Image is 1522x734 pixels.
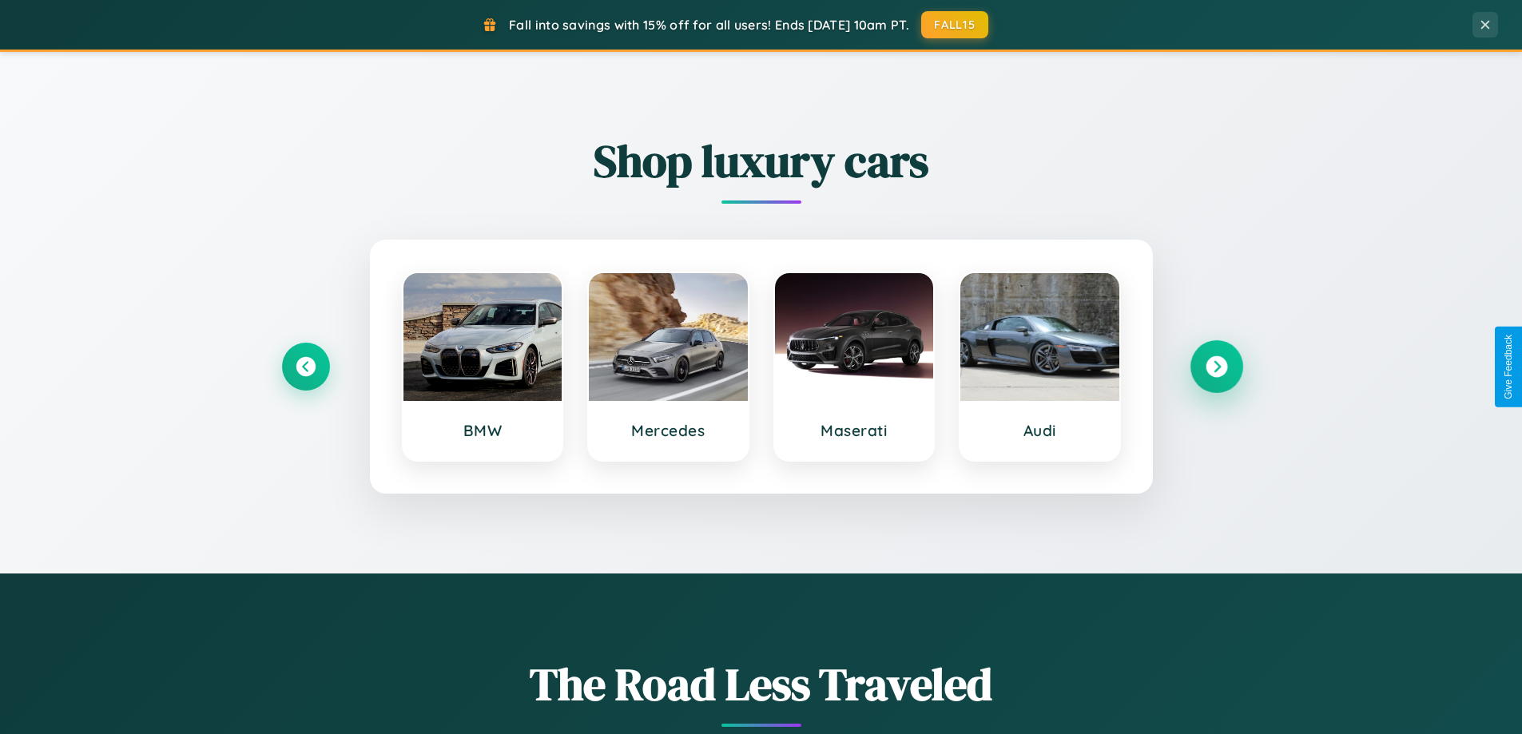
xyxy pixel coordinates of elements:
div: Give Feedback [1503,335,1514,399]
span: Fall into savings with 15% off for all users! Ends [DATE] 10am PT. [509,17,909,33]
h3: Audi [976,421,1103,440]
h2: Shop luxury cars [282,130,1241,192]
h3: Maserati [791,421,918,440]
button: FALL15 [921,11,988,38]
h1: The Road Less Traveled [282,653,1241,715]
h3: BMW [419,421,546,440]
h3: Mercedes [605,421,732,440]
